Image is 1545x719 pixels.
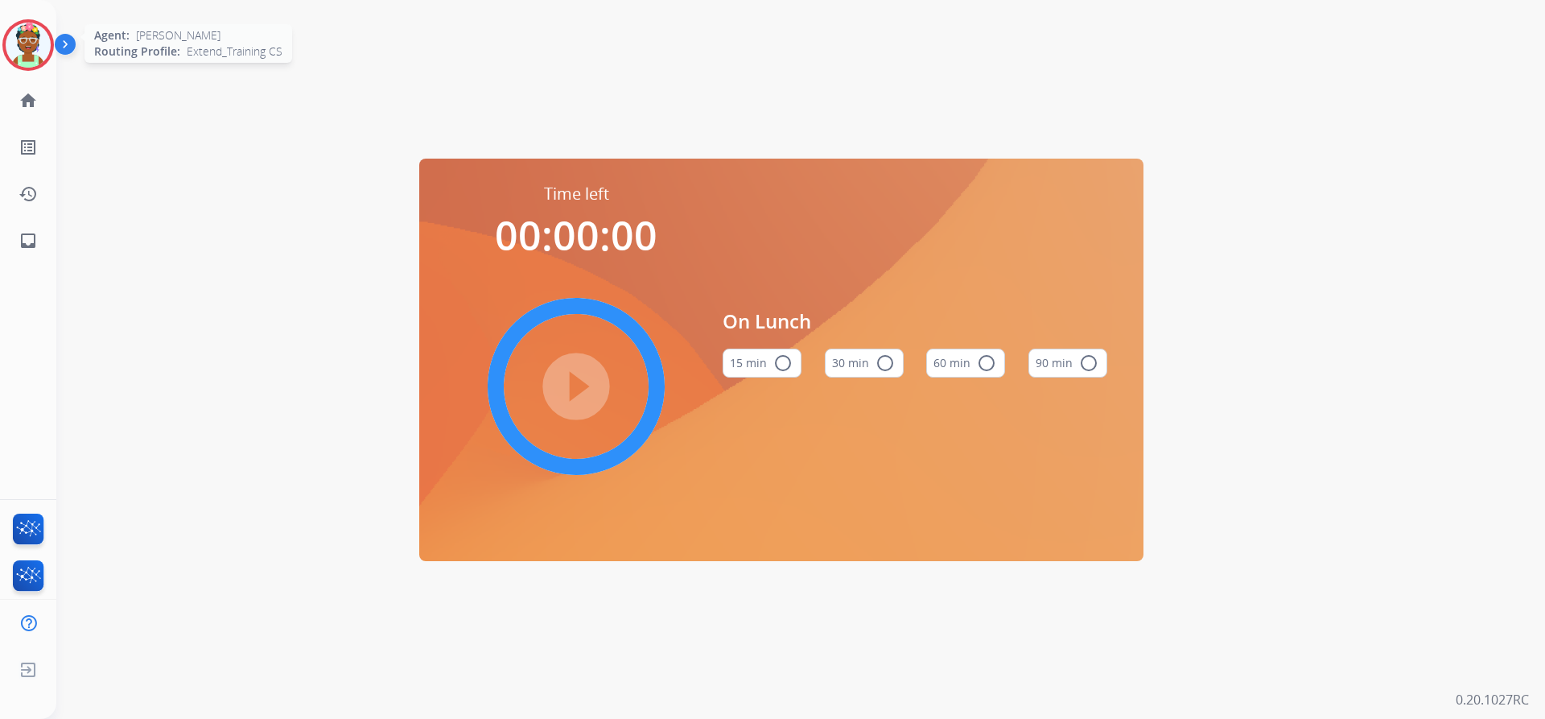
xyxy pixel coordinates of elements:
[723,307,1107,336] span: On Lunch
[926,349,1005,378] button: 60 min
[977,353,996,373] mat-icon: radio_button_unchecked
[19,138,38,157] mat-icon: list_alt
[544,183,609,205] span: Time left
[495,208,657,262] span: 00:00:00
[1456,690,1529,709] p: 0.20.1027RC
[875,353,895,373] mat-icon: radio_button_unchecked
[6,23,51,68] img: avatar
[825,349,904,378] button: 30 min
[94,27,130,43] span: Agent:
[723,349,801,378] button: 15 min
[19,184,38,204] mat-icon: history
[19,231,38,250] mat-icon: inbox
[19,91,38,110] mat-icon: home
[773,353,793,373] mat-icon: radio_button_unchecked
[136,27,220,43] span: [PERSON_NAME]
[1079,353,1098,373] mat-icon: radio_button_unchecked
[94,43,180,60] span: Routing Profile:
[1028,349,1107,378] button: 90 min
[187,43,282,60] span: Extend_Training CS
